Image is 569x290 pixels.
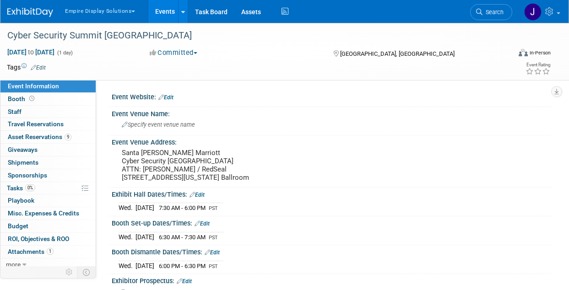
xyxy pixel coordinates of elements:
[529,49,551,56] div: In-Person
[112,188,551,199] div: Exhibit Hall Dates/Times:
[119,232,135,242] td: Wed.
[8,209,79,217] span: Misc. Expenses & Credits
[159,263,206,269] span: 6:00 PM - 6:30 PM
[470,4,512,20] a: Search
[526,63,550,67] div: Event Rating
[0,118,96,130] a: Travel Reservations
[159,204,206,211] span: 7:30 AM - 6:00 PM
[119,203,135,213] td: Wed.
[0,207,96,220] a: Misc. Expenses & Credits
[0,182,96,194] a: Tasks0%
[61,266,77,278] td: Personalize Event Tab Strip
[0,131,96,143] a: Asset Reservations9
[524,3,542,21] img: Jessica Luyster
[7,8,53,17] img: ExhibitDay
[7,48,55,56] span: [DATE] [DATE]
[8,159,38,166] span: Shipments
[195,220,210,227] a: Edit
[0,233,96,245] a: ROI, Objectives & ROO
[112,90,551,102] div: Event Website:
[27,95,36,102] span: Booth not reserved yet
[0,93,96,105] a: Booth
[112,245,551,257] div: Booth Dismantle Dates/Times:
[27,48,35,56] span: to
[0,80,96,92] a: Event Information
[31,64,46,71] a: Edit
[0,258,96,271] a: more
[65,134,71,140] span: 9
[122,121,195,128] span: Specify event venue name
[122,149,285,182] pre: Santa [PERSON_NAME] Marriott Cyber Security [GEOGRAPHIC_DATA] ATTN: [PERSON_NAME] / RedSeal [STRE...
[7,63,46,72] td: Tags
[7,184,35,192] span: Tasks
[56,50,73,56] span: (1 day)
[209,235,218,241] span: PST
[135,203,154,213] td: [DATE]
[0,169,96,182] a: Sponsorships
[209,263,218,269] span: PST
[8,222,28,230] span: Budget
[8,248,54,255] span: Attachments
[177,278,192,285] a: Edit
[8,197,34,204] span: Playbook
[6,261,21,268] span: more
[340,50,455,57] span: [GEOGRAPHIC_DATA], [GEOGRAPHIC_DATA]
[0,246,96,258] a: Attachments1
[25,184,35,191] span: 0%
[482,9,504,16] span: Search
[8,172,47,179] span: Sponsorships
[0,144,96,156] a: Giveaways
[77,266,96,278] td: Toggle Event Tabs
[8,133,71,140] span: Asset Reservations
[47,248,54,255] span: 1
[119,261,135,270] td: Wed.
[190,192,205,198] a: Edit
[0,220,96,232] a: Budget
[0,194,96,207] a: Playbook
[112,274,551,286] div: Exhibitor Prospectus:
[8,120,64,128] span: Travel Reservations
[158,94,173,101] a: Edit
[4,27,504,44] div: Cyber Security Summit [GEOGRAPHIC_DATA]
[159,234,206,241] span: 6:30 AM - 7:30 AM
[209,205,218,211] span: PST
[205,249,220,256] a: Edit
[519,49,528,56] img: Format-Inperson.png
[471,48,551,61] div: Event Format
[135,261,154,270] td: [DATE]
[8,108,22,115] span: Staff
[135,232,154,242] td: [DATE]
[146,48,201,58] button: Committed
[112,107,551,118] div: Event Venue Name:
[8,235,69,242] span: ROI, Objectives & ROO
[0,106,96,118] a: Staff
[8,95,36,102] span: Booth
[112,135,551,147] div: Event Venue Address:
[8,82,59,90] span: Event Information
[0,156,96,169] a: Shipments
[112,216,551,228] div: Booth Set-up Dates/Times:
[8,146,38,153] span: Giveaways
